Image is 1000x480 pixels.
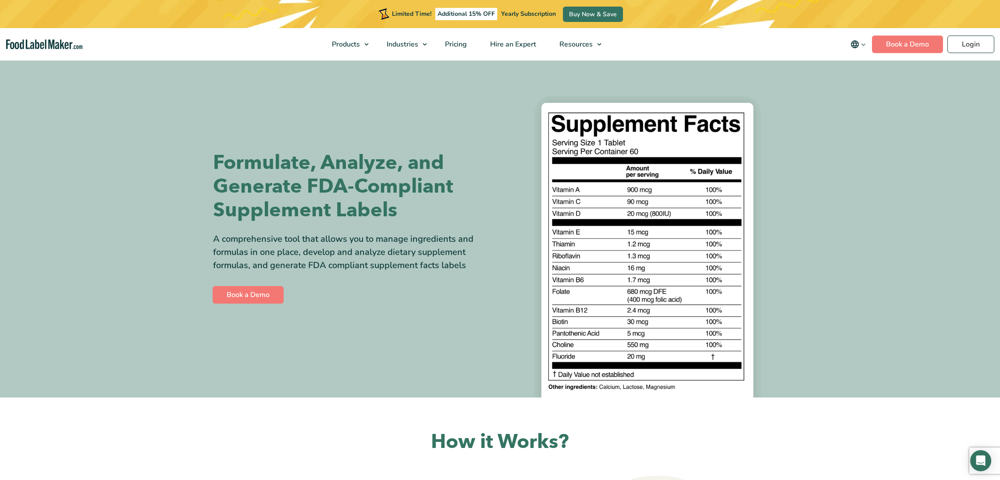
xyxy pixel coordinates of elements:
[213,286,284,304] a: Book a Demo
[947,36,994,53] a: Login
[488,39,537,49] span: Hire an Expert
[501,10,556,18] span: Yearly Subscription
[329,39,361,49] span: Products
[434,28,477,61] a: Pricing
[435,8,497,20] span: Additional 15% OFF
[235,429,765,455] h2: How it Works?
[213,151,494,222] h1: Formulate, Analyze, and Generate FDA-Compliant Supplement Labels
[213,233,494,272] div: A comprehensive tool that allows you to manage ingredients and formulas in one place, develop and...
[872,36,943,53] a: Book a Demo
[392,10,431,18] span: Limited Time!
[970,450,991,471] div: Open Intercom Messenger
[442,39,468,49] span: Pricing
[557,39,594,49] span: Resources
[563,7,623,22] a: Buy Now & Save
[375,28,431,61] a: Industries
[320,28,373,61] a: Products
[479,28,546,61] a: Hire an Expert
[384,39,419,49] span: Industries
[548,28,606,61] a: Resources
